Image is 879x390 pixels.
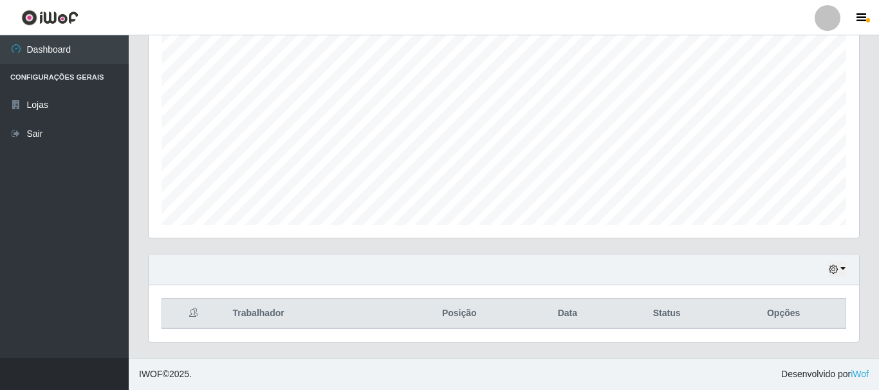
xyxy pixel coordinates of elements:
th: Data [523,299,612,329]
img: CoreUI Logo [21,10,79,26]
span: IWOF [139,369,163,379]
span: © 2025 . [139,368,192,381]
th: Opções [721,299,846,329]
th: Posição [396,299,523,329]
span: Desenvolvido por [781,368,869,381]
th: Status [612,299,721,329]
a: iWof [851,369,869,379]
th: Trabalhador [225,299,396,329]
